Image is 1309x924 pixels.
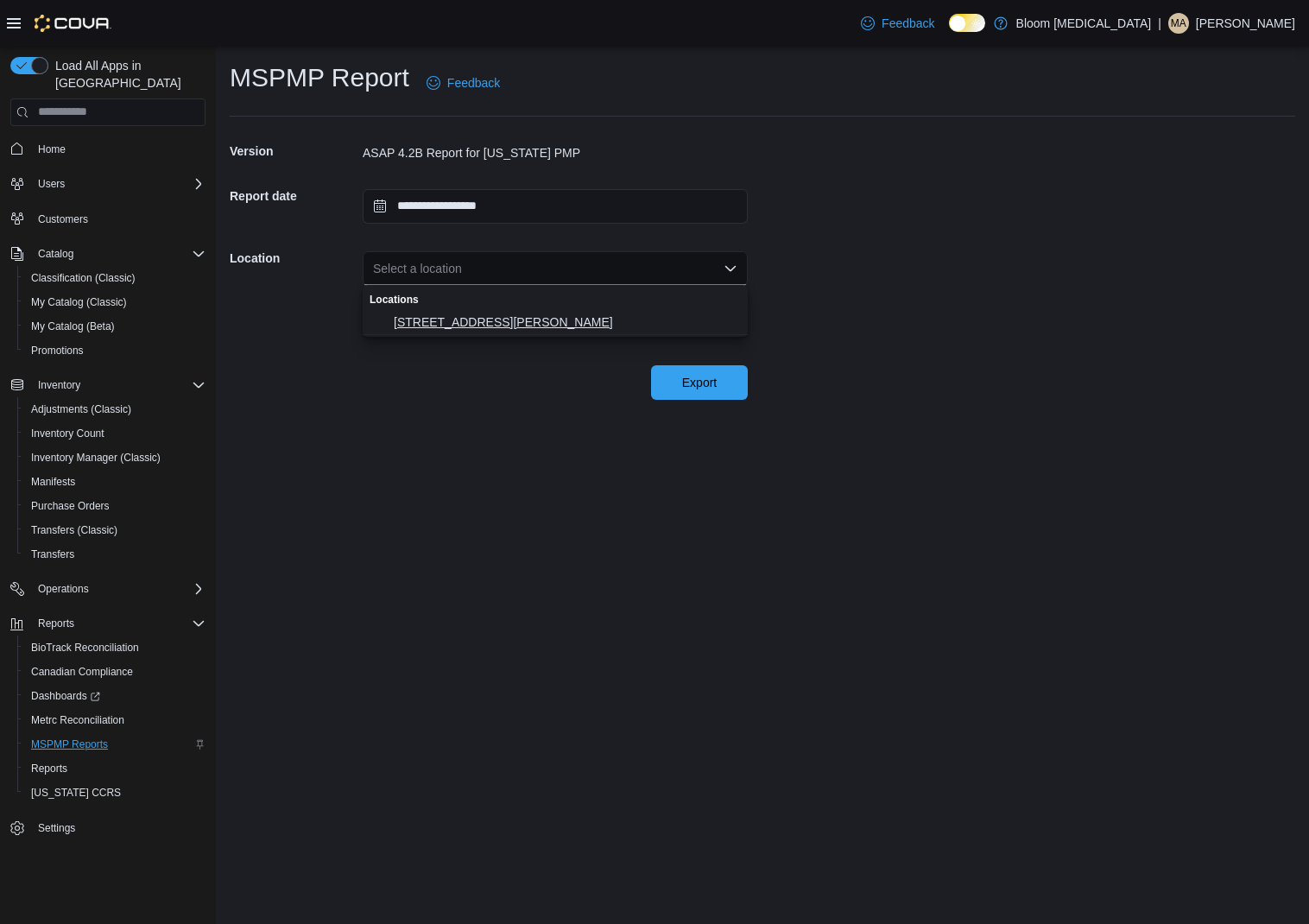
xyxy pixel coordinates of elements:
[363,310,748,335] button: 110 North Jerry Clower Blvd
[17,339,212,363] button: Promotions
[363,285,748,335] div: Choose from the following options
[38,617,74,630] span: Reports
[1168,13,1189,34] div: Mohammed Alqadhi
[31,499,110,513] span: Purchase Orders
[24,782,206,803] span: Washington CCRS
[31,613,81,634] button: Reports
[48,57,206,92] span: Load All Apps in [GEOGRAPHIC_DATA]
[17,660,212,684] button: Canadian Compliance
[1016,13,1152,34] p: Bloom [MEDICAL_DATA]
[854,6,941,41] a: Feedback
[31,737,108,751] span: MSPMP Reports
[17,470,212,494] button: Manifests
[31,579,96,599] button: Operations
[10,130,206,886] nav: Complex example
[24,544,206,565] span: Transfers
[38,177,65,191] span: Users
[17,421,212,446] button: Inventory Count
[230,179,359,213] h5: Report date
[31,713,124,727] span: Metrc Reconciliation
[17,446,212,470] button: Inventory Manager (Classic)
[24,758,74,779] a: Reports
[31,174,72,194] button: Users
[24,292,134,313] a: My Catalog (Classic)
[31,209,95,230] a: Customers
[394,313,737,331] span: [STREET_ADDRESS][PERSON_NAME]
[24,782,128,803] a: [US_STATE] CCRS
[24,423,206,444] span: Inventory Count
[38,247,73,261] span: Catalog
[31,139,73,160] a: Home
[230,60,409,95] h1: MSPMP Report
[682,374,717,391] span: Export
[17,708,212,732] button: Metrc Reconciliation
[882,15,934,32] span: Feedback
[24,316,206,337] span: My Catalog (Beta)
[31,402,131,416] span: Adjustments (Classic)
[17,494,212,518] button: Purchase Orders
[31,244,206,264] span: Catalog
[31,320,115,333] span: My Catalog (Beta)
[31,451,161,465] span: Inventory Manager (Classic)
[31,375,87,396] button: Inventory
[1196,13,1295,34] p: [PERSON_NAME]
[31,475,75,489] span: Manifests
[24,734,115,755] a: MSPMP Reports
[420,66,507,100] a: Feedback
[17,781,212,805] button: [US_STATE] CCRS
[24,292,206,313] span: My Catalog (Classic)
[3,172,212,196] button: Users
[24,423,111,444] a: Inventory Count
[651,365,748,400] button: Export
[31,641,139,655] span: BioTrack Reconciliation
[3,373,212,397] button: Inventory
[31,138,206,160] span: Home
[31,817,206,839] span: Settings
[24,661,140,682] a: Canadian Compliance
[17,518,212,542] button: Transfers (Classic)
[363,285,748,310] div: Locations
[24,710,131,731] a: Metrc Reconciliation
[31,665,133,679] span: Canadian Compliance
[363,144,748,161] div: ASAP 4.2B Report for [US_STATE] PMP
[17,542,212,566] button: Transfers
[24,471,206,492] span: Manifests
[24,496,206,516] span: Purchase Orders
[3,206,212,231] button: Customers
[24,316,122,337] a: My Catalog (Beta)
[724,262,737,275] button: Close list of options
[447,74,500,92] span: Feedback
[24,637,206,658] span: BioTrack Reconciliation
[17,397,212,421] button: Adjustments (Classic)
[3,577,212,601] button: Operations
[31,174,206,194] span: Users
[24,520,124,541] a: Transfers (Classic)
[24,268,206,288] span: Classification (Classic)
[38,821,75,835] span: Settings
[24,686,107,706] a: Dashboards
[31,244,80,264] button: Catalog
[24,471,82,492] a: Manifests
[3,611,212,636] button: Reports
[31,344,84,358] span: Promotions
[1158,13,1161,34] p: |
[3,242,212,266] button: Catalog
[31,427,104,440] span: Inventory Count
[24,661,206,682] span: Canadian Compliance
[31,689,100,703] span: Dashboards
[24,637,146,658] a: BioTrack Reconciliation
[24,758,206,779] span: Reports
[24,447,168,468] a: Inventory Manager (Classic)
[24,340,206,361] span: Promotions
[3,815,212,840] button: Settings
[24,447,206,468] span: Inventory Manager (Classic)
[230,241,359,275] h5: Location
[31,208,206,230] span: Customers
[17,684,212,708] a: Dashboards
[3,136,212,161] button: Home
[363,189,748,224] input: Press the down key to open a popover containing a calendar.
[17,636,212,660] button: BioTrack Reconciliation
[949,32,950,33] span: Dark Mode
[31,523,117,537] span: Transfers (Classic)
[31,375,206,396] span: Inventory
